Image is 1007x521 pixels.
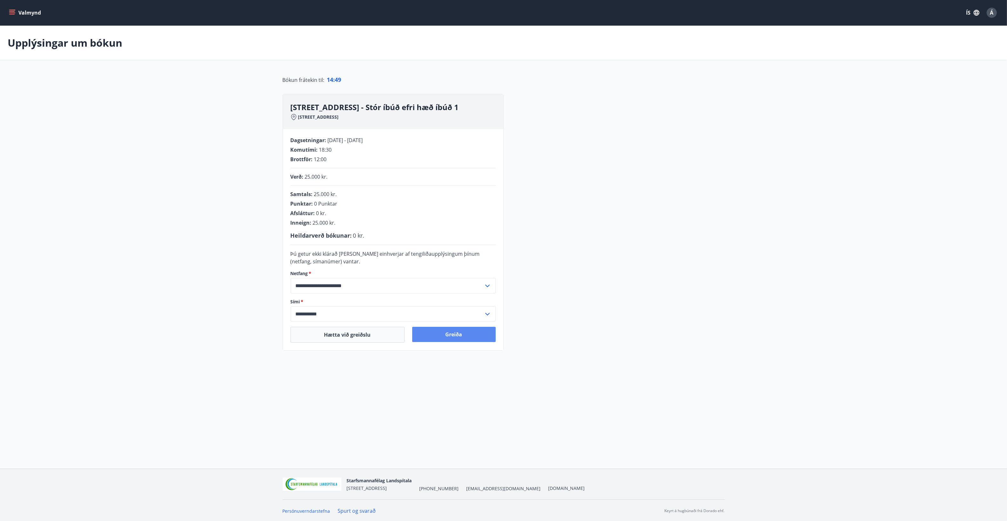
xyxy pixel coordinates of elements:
p: Keyrt á hugbúnaði frá Dorado ehf. [665,508,725,514]
span: 25.000 kr. [313,219,336,226]
span: Verð : [291,173,304,180]
span: Á [990,9,994,16]
span: Þú getur ekki klárað [PERSON_NAME] einhverjar af tengiliðaupplýsingum þínum (netfang, símanúmer) ... [291,250,480,265]
button: Á [984,5,999,20]
button: Greiða [412,327,496,342]
p: Upplýsingar um bókun [8,36,122,50]
span: Brottför : [291,156,313,163]
span: Komutími : [291,146,318,153]
span: Bókun frátekin til : [283,76,325,84]
span: [STREET_ADDRESS] [298,114,339,120]
h3: [STREET_ADDRESS] - Stór íbúð efri hæð íbúð 1 [291,102,503,113]
span: Inneign : [291,219,312,226]
button: Hætta við greiðslu [291,327,405,343]
span: 0 kr. [316,210,326,217]
span: Punktar : [291,200,313,207]
a: [DOMAIN_NAME] [548,485,585,491]
img: 55zIgFoyM5pksCsVQ4sUOj1FUrQvjI8pi0QwpkWm.png [283,478,342,491]
span: 0 kr. [353,232,365,239]
a: Persónuverndarstefna [283,508,330,514]
span: 25.000 kr. [305,173,328,180]
span: Starfsmannafélag Landspítala [346,478,412,484]
span: Samtals : [291,191,313,198]
span: 18:30 [319,146,332,153]
span: 14 : [327,76,335,83]
button: ÍS [963,7,983,18]
a: Spurt og svarað [338,507,376,514]
span: 0 Punktar [314,200,338,207]
span: Heildarverð bókunar : [291,232,352,239]
span: [DATE] - [DATE] [328,137,363,144]
span: Afsláttur : [291,210,315,217]
span: 25.000 kr. [314,191,337,198]
span: 12:00 [314,156,327,163]
span: Dagsetningar : [291,137,326,144]
span: 49 [335,76,341,83]
button: menu [8,7,44,18]
label: Sími [291,299,496,305]
span: [EMAIL_ADDRESS][DOMAIN_NAME] [466,485,540,492]
span: [PHONE_NUMBER] [419,485,459,492]
span: [STREET_ADDRESS] [346,485,387,491]
label: Netfang [291,270,496,277]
